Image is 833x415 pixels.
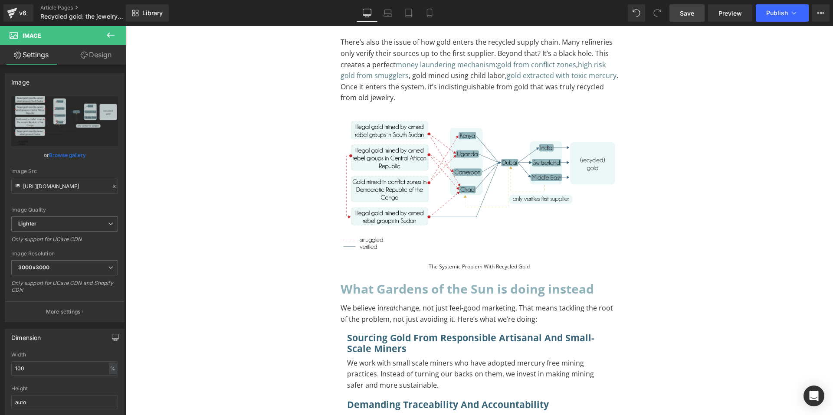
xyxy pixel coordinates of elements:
[419,4,440,22] a: Mobile
[215,237,493,245] div: The systemic problem with recycled gold
[222,387,486,409] p: We want to know exactly . That’s why we prioritize fully traceable gold over generic "recycled" g...
[766,10,788,16] span: Publish
[222,306,486,328] h3: Sourcing gold from responsible artisanal and small-scale miners
[46,308,81,316] p: More settings
[11,150,118,160] div: or
[11,329,41,341] div: Dimension
[109,363,117,374] div: %
[215,252,493,273] div: To enrich screen reader interactions, please activate Accessibility in Grammarly extension settings
[11,236,118,248] div: Only support for UCare CDN
[125,26,833,415] iframe: To enrich screen reader interactions, please activate Accessibility in Grammarly extension settings
[756,4,809,22] button: Publish
[222,332,486,365] p: We work with small scale miners who have adopted mercury free mining practices. Instead of turnin...
[357,4,377,22] a: Desktop
[49,147,86,163] a: Browse gallery
[65,45,128,65] a: Design
[398,4,419,22] a: Tablet
[18,264,49,271] b: 3000x3000
[11,361,118,376] input: auto
[302,388,393,397] a: where our gold comes from
[680,9,694,18] span: Save
[11,251,118,257] div: Image Resolution
[708,4,752,22] a: Preview
[215,89,493,233] img: The systemic problem with recycled gold
[215,34,480,55] a: high risk gold from smugglers
[11,207,118,213] div: Image Quality
[5,301,124,322] button: More settings
[270,34,370,43] a: money laundering mechanism
[11,386,118,392] div: Height
[40,13,124,20] span: Recycled gold: the jewelry industry’s favorite greenwashing trick
[222,306,486,328] div: To enrich screen reader interactions, please activate Accessibility in Grammarly extension settings
[142,9,163,17] span: Library
[11,74,30,86] div: Image
[11,395,118,409] input: auto
[11,280,118,299] div: Only support for UCare CDN and Shopify CDN
[222,332,486,365] div: To enrich screen reader interactions, please activate Accessibility in Grammarly extension settings
[40,4,140,11] a: Article Pages
[258,277,270,287] i: real
[381,45,491,54] a: gold extracted with toxic mercury
[11,179,118,194] input: Link
[3,4,33,22] a: v6
[377,4,398,22] a: Laptop
[649,4,666,22] button: Redo
[17,7,28,19] div: v6
[23,32,41,39] span: Image
[628,4,645,22] button: Undo
[812,4,830,22] button: More
[222,373,486,384] div: To enrich screen reader interactions, please activate Accessibility in Grammarly extension settings
[11,168,118,174] div: Image Src
[222,373,486,384] h3: Demanding traceability and accountability
[222,387,486,409] div: To enrich screen reader interactions, please activate Accessibility in Grammarly extension settings
[718,9,742,18] span: Preview
[11,352,118,358] div: Width
[215,252,493,273] h2: What Gardens of the Sun is doing instead
[372,34,451,43] a: gold from conflict zones
[126,4,169,22] a: New Library
[215,277,493,299] div: To enrich screen reader interactions, please activate Accessibility in Grammarly extension settings
[18,220,36,227] b: Lighter
[215,277,493,299] p: We believe in change, not just feel-good marketing. That means tackling the root of the problem, ...
[803,386,824,406] div: Open Intercom Messenger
